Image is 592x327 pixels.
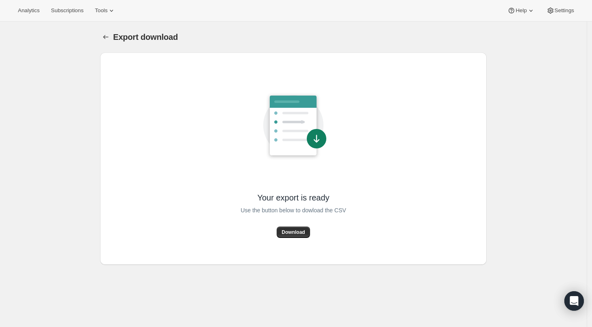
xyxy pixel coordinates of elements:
button: Help [502,5,540,16]
div: Open Intercom Messenger [564,291,584,311]
button: Download [277,227,310,238]
span: Help [516,7,526,14]
span: Your export is ready [257,192,329,203]
span: Download [282,229,305,235]
span: Analytics [18,7,39,14]
span: Settings [555,7,574,14]
button: Export download [100,31,111,43]
button: Settings [542,5,579,16]
span: Tools [95,7,107,14]
button: Tools [90,5,120,16]
span: Export download [113,33,178,41]
span: Subscriptions [51,7,83,14]
span: Use the button below to dowload the CSV [240,205,346,215]
button: Subscriptions [46,5,88,16]
button: Analytics [13,5,44,16]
